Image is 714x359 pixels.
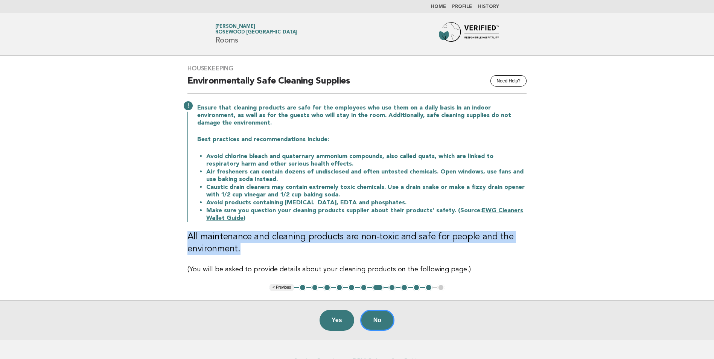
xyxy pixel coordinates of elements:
[299,284,306,291] button: 1
[320,310,354,331] button: Yes
[323,284,331,291] button: 3
[400,284,408,291] button: 9
[360,284,368,291] button: 6
[311,284,319,291] button: 2
[336,284,343,291] button: 4
[431,5,446,9] a: Home
[206,207,527,222] li: Make sure you question your cleaning products supplier about their products' safety. (Source: )
[206,152,527,168] li: Avoid chlorine bleach and quaternary ammonium compounds, also called quats, which are linked to r...
[490,75,526,87] button: Need Help?
[206,183,527,199] li: Caustic drain cleaners may contain extremely toxic chemicals. Use a drain snake or make a fizzy d...
[360,310,394,331] button: No
[197,104,527,127] p: Ensure that cleaning products are safe for the employees who use them on a daily basis in an indo...
[425,284,432,291] button: 11
[206,199,527,207] li: Avoid products containing [MEDICAL_DATA], EDTA and phosphates.
[215,24,297,35] a: [PERSON_NAME]Rosewood [GEOGRAPHIC_DATA]
[269,284,294,291] button: < Previous
[439,22,499,46] img: Forbes Travel Guide
[348,284,355,291] button: 5
[215,30,297,35] span: Rosewood [GEOGRAPHIC_DATA]
[388,284,396,291] button: 8
[215,24,297,44] h1: Rooms
[413,284,420,291] button: 10
[372,284,383,291] button: 7
[478,5,499,9] a: History
[187,75,527,94] h2: Environmentally Safe Cleaning Supplies
[187,65,527,72] h3: Housekeeping
[187,231,527,255] h3: All maintenance and cleaning products are non-toxic and safe for people and the environment.
[187,264,527,275] p: (You will be asked to provide details about your cleaning products on the following page.)
[197,136,527,143] p: Best practices and recommendations include:
[452,5,472,9] a: Profile
[206,168,527,183] li: Air fresheners can contain dozens of undisclosed and often untested chemicals. Open windows, use ...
